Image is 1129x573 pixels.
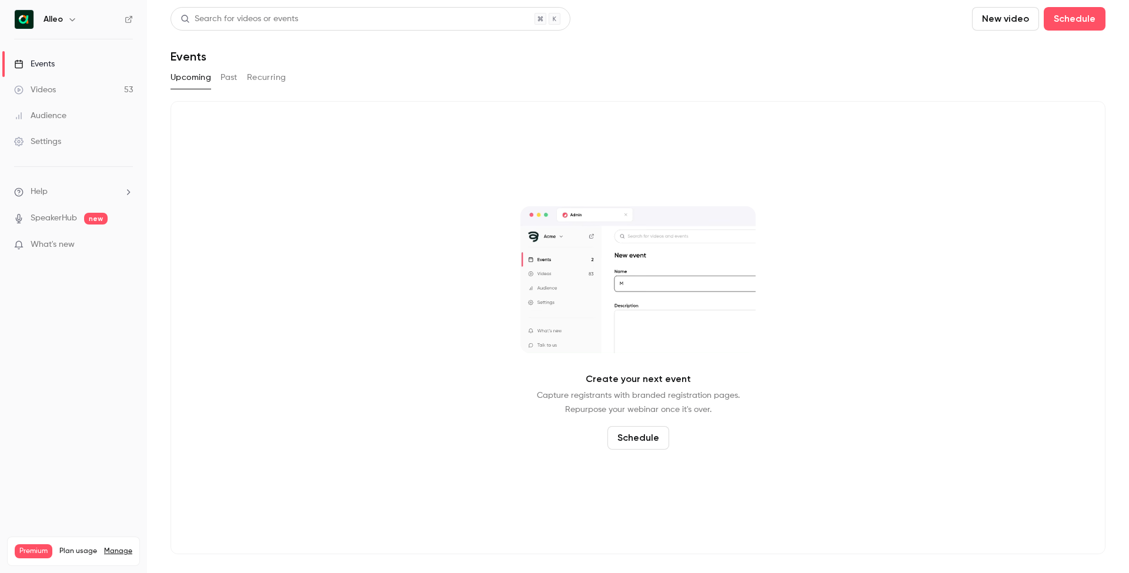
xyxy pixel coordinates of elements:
button: Schedule [607,426,669,450]
button: Past [221,68,238,87]
span: Help [31,186,48,198]
button: Recurring [247,68,286,87]
a: SpeakerHub [31,212,77,224]
div: Search for videos or events [181,13,298,25]
div: Audience [14,110,66,122]
button: Upcoming [171,68,211,87]
a: Manage [104,547,132,556]
span: Plan usage [59,547,97,556]
img: Alleo [15,10,34,29]
span: Premium [15,544,52,558]
button: New video [972,7,1039,31]
p: Capture registrants with branded registration pages. Repurpose your webinar once it's over. [537,388,740,417]
div: Videos [14,84,56,96]
div: Events [14,58,55,70]
h1: Events [171,49,206,63]
button: Schedule [1044,7,1105,31]
div: Settings [14,136,61,148]
li: help-dropdown-opener [14,186,133,198]
h6: Alleo [44,14,63,25]
span: What's new [31,239,75,251]
span: new [84,213,108,224]
p: Create your next event [586,372,691,386]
